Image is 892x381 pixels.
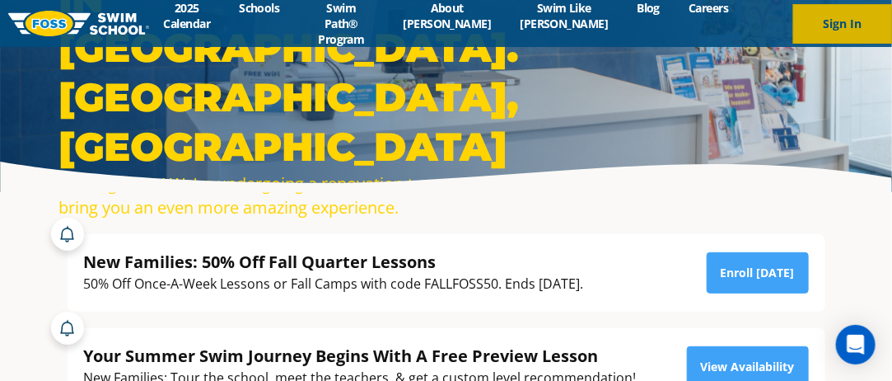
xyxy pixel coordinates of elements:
[793,4,892,44] button: Sign In
[84,273,584,295] div: 50% Off Once-A-Week Lessons or Fall Camps with code FALLFOSS50. Ends [DATE].
[84,251,584,273] div: New Families: 50% Off Fall Quarter Lessons
[84,345,637,367] div: Your Summer Swim Journey Begins With A Free Preview Lesson
[8,11,149,36] img: FOSS Swim School Logo
[836,325,876,365] div: Open Intercom Messenger
[707,252,809,294] a: Enroll [DATE]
